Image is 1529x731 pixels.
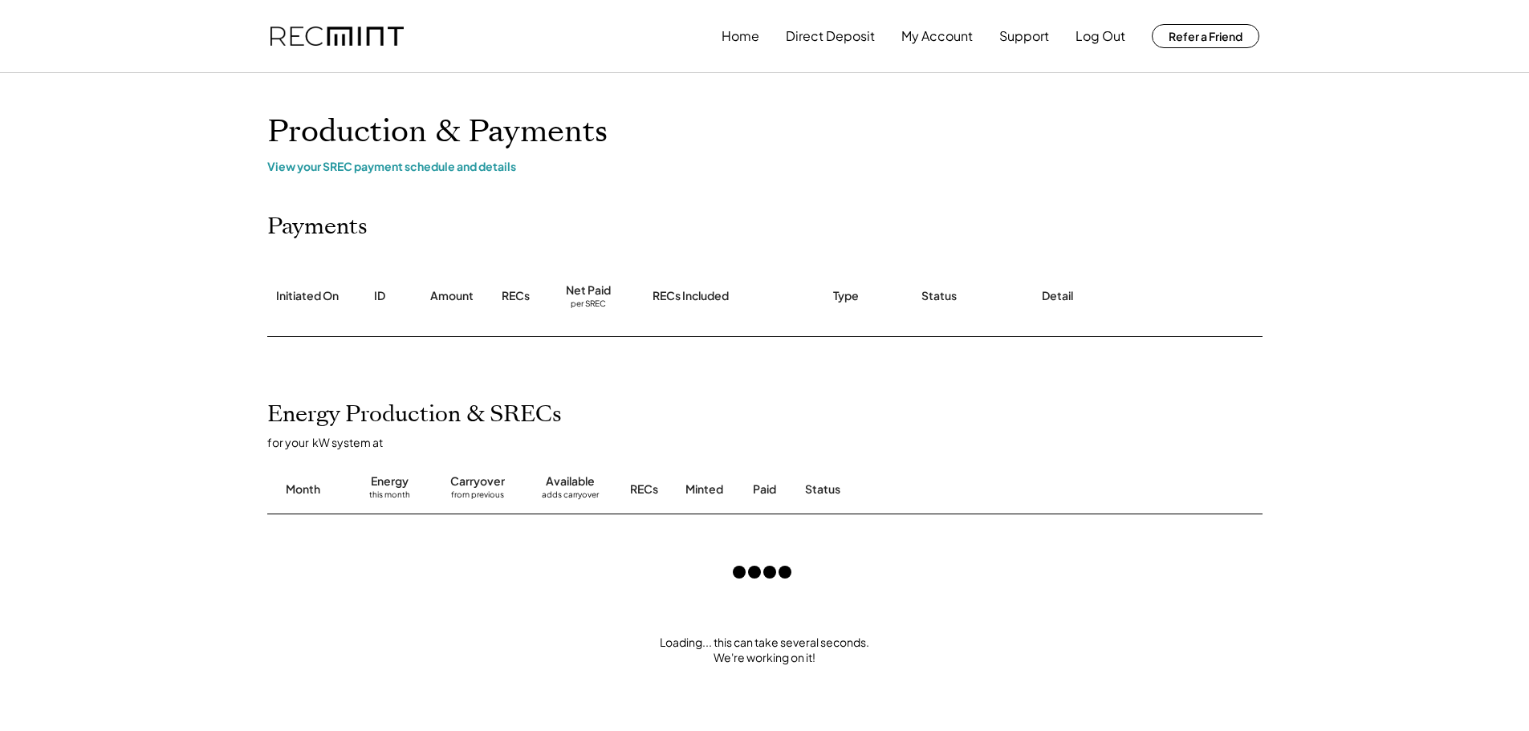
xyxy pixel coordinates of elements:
[999,20,1049,52] button: Support
[502,288,530,304] div: RECs
[722,20,759,52] button: Home
[267,401,562,428] h2: Energy Production & SRECs
[286,481,320,497] div: Month
[921,288,957,304] div: Status
[371,473,409,489] div: Energy
[267,159,1263,173] div: View your SREC payment schedule and details
[571,298,606,311] div: per SREC
[630,481,658,497] div: RECs
[270,26,404,47] img: recmint-logotype%403x.png
[267,213,368,241] h2: Payments
[901,20,973,52] button: My Account
[267,435,1279,449] div: for your kW system at
[833,288,859,304] div: Type
[450,473,505,489] div: Carryover
[369,489,410,506] div: this month
[1042,288,1073,304] div: Detail
[566,282,611,298] div: Net Paid
[1076,20,1125,52] button: Log Out
[276,288,339,304] div: Initiated On
[786,20,875,52] button: Direct Deposit
[685,481,723,497] div: Minted
[430,288,474,304] div: Amount
[546,473,595,489] div: Available
[374,288,385,304] div: ID
[542,489,599,506] div: adds carryover
[451,489,504,506] div: from previous
[267,113,1263,151] h1: Production & Payments
[753,481,776,497] div: Paid
[805,481,1078,497] div: Status
[1152,24,1259,48] button: Refer a Friend
[653,288,729,304] div: RECs Included
[251,635,1279,666] div: Loading... this can take several seconds. We're working on it!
